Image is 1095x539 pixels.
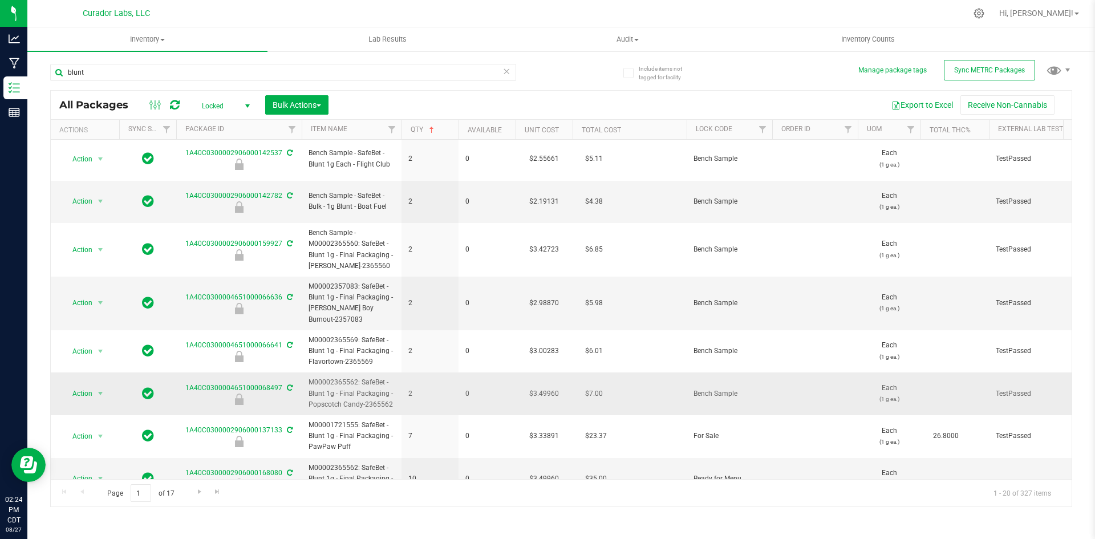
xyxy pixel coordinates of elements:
p: 02:24 PM CDT [5,495,22,525]
span: Bench Sample [693,153,765,164]
span: 0 [465,388,509,399]
span: Bulk Actions [273,100,321,110]
span: In Sync [142,241,154,257]
a: Order Id [781,125,810,133]
td: $3.00283 [516,330,573,373]
a: 1A40C0300004651000066641 [185,341,282,349]
span: Sync from Compliance System [285,192,293,200]
a: Filter [839,120,858,139]
td: $3.33891 [516,415,573,458]
a: Unit Cost [525,126,559,134]
span: Bench Sample - SafeBet - Bulk - 1g Blunt - Boat Fuel [309,191,395,212]
span: Bench Sample [693,346,765,356]
span: Action [62,343,93,359]
span: Inventory Counts [826,34,910,44]
inline-svg: Manufacturing [9,58,20,69]
span: Sync from Compliance System [285,149,293,157]
span: Action [62,242,93,258]
span: 0 [465,196,509,207]
div: Bench Sample [175,249,303,261]
span: $4.38 [579,193,609,210]
input: Search Package ID, Item Name, SKU, Lot or Part Number... [50,64,516,81]
span: Inventory [27,34,267,44]
span: select [94,343,108,359]
span: Each [865,238,914,260]
span: M00002357083: SafeBet - Blunt 1g - Final Packaging - [PERSON_NAME] Boy Burnout-2357083 [309,281,395,325]
a: Qty [411,125,436,133]
p: (1 g ea.) [865,436,914,447]
span: Curador Labs, LLC [83,9,150,18]
span: Bench Sample [693,298,765,309]
a: Lab Results [267,27,508,51]
button: Receive Non-Cannabis [960,95,1055,115]
span: Sync from Compliance System [285,384,293,392]
span: Sync from Compliance System [285,341,293,349]
div: Bench Sample [175,394,303,405]
a: Sync Status [128,125,172,133]
span: Sync from Compliance System [285,240,293,248]
a: 1A40C0300004651000068497 [185,384,282,392]
a: Filter [383,120,401,139]
a: Package ID [185,125,224,133]
span: Each [865,468,914,489]
a: Audit [508,27,748,51]
span: M00002365569: SafeBet - Blunt 1g - Final Packaging - Flavortown-2365569 [309,335,395,368]
a: External Lab Test Result [998,125,1088,133]
span: 10 [408,473,452,484]
a: Go to the last page [209,484,226,500]
p: (1 g ea.) [865,159,914,170]
span: In Sync [142,295,154,311]
span: select [94,242,108,258]
span: Clear [502,64,510,79]
span: 0 [465,431,509,441]
a: 1A40C0300002906000137133 [185,426,282,434]
a: UOM [867,125,882,133]
span: select [94,193,108,209]
span: Each [865,191,914,212]
span: Bench Sample [693,244,765,255]
a: Inventory Counts [748,27,988,51]
a: Filter [283,120,302,139]
td: $3.49960 [516,372,573,415]
a: Lock Code [696,125,732,133]
p: (1 g ea.) [865,250,914,261]
span: Action [62,295,93,311]
span: Action [62,193,93,209]
a: Go to the next page [191,484,208,500]
span: Bench Sample - M00002365560: SafeBet - Blunt 1g - Final Packaging - [PERSON_NAME]-2365560 [309,228,395,271]
span: 26.8000 [927,428,964,444]
span: 0 [465,298,509,309]
p: (1 g ea.) [865,201,914,212]
a: Total Cost [582,126,621,134]
div: Bench Sample [175,303,303,314]
p: (1 g ea.) [865,394,914,404]
a: Total THC% [930,126,971,134]
span: 0 [465,473,509,484]
td: $3.49960 [516,458,573,501]
span: Bench Sample [693,196,765,207]
inline-svg: Inventory [9,82,20,94]
td: $2.19131 [516,181,573,224]
span: Each [865,383,914,404]
span: M00002365562: SafeBet - Blunt 1g - Final Packaging - Popscotch Candy-2365562 [309,463,395,496]
span: Ready for Menu [693,473,765,484]
span: M00002365562: SafeBet - Blunt 1g - Final Packaging - Popscotch Candy-2365562 [309,377,395,410]
span: select [94,386,108,402]
span: select [94,471,108,487]
div: Bench Sample [175,351,303,362]
span: Sync from Compliance System [285,469,293,477]
p: (1 g ea.) [865,479,914,489]
span: 2 [408,153,452,164]
span: 1 - 20 of 327 items [984,484,1060,501]
a: 1A40C0300002906000142782 [185,192,282,200]
span: Audit [508,34,747,44]
span: For Sale [693,431,765,441]
span: Bench Sample [693,388,765,399]
p: (1 g ea.) [865,303,914,314]
td: $2.55661 [516,138,573,181]
span: 7 [408,431,452,441]
span: 2 [408,244,452,255]
div: Manage settings [972,8,986,19]
span: In Sync [142,343,154,359]
a: Available [468,126,502,134]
